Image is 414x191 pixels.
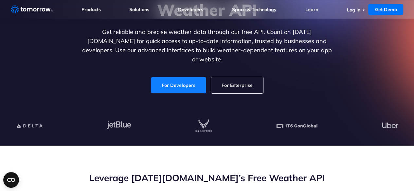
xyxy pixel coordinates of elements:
a: Products [81,7,101,12]
h2: Leverage [DATE][DOMAIN_NAME]’s Free Weather API [11,172,404,184]
a: For Developers [151,77,206,93]
a: Log In [347,7,360,13]
a: Home link [11,5,53,14]
a: Get Demo [368,4,403,15]
a: Solutions [129,7,149,12]
a: Learn [305,7,318,12]
p: Get reliable and precise weather data through our free API. Count on [DATE][DOMAIN_NAME] for quic... [81,27,333,64]
button: Open CMP widget [3,172,19,188]
a: Space & Technology [232,7,277,12]
a: Developers [178,7,203,12]
a: For Enterprise [211,77,263,93]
